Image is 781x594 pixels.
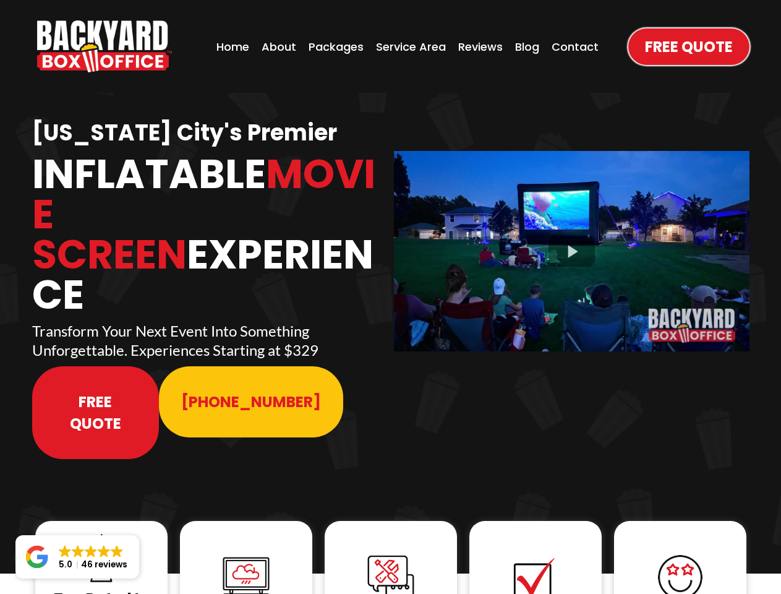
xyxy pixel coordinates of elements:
a: Service Area [372,35,450,59]
span: [PHONE_NUMBER] [181,391,321,413]
a: Home [213,35,253,59]
a: Close GoogleGoogleGoogleGoogleGoogle 5.046 reviews [15,535,139,579]
span: Free Quote [645,36,733,58]
a: Packages [305,35,367,59]
img: Backyard Box Office [37,20,172,72]
h1: [US_STATE] City's Premier [32,119,388,148]
a: Blog [511,35,543,59]
a: About [258,35,300,59]
a: Contact [548,35,602,59]
a: 913-214-1202 [159,366,343,437]
h1: Inflatable Experience [32,154,388,315]
a: Free Quote [628,28,749,65]
p: Transform Your Next Event Into Something Unforgettable. Experiences Starting at $329 [32,321,388,359]
span: Free Quote [54,391,137,434]
a: Free Quote [32,366,160,459]
a: Reviews [455,35,506,59]
span: Movie Screen [32,146,375,283]
a: https://www.backyardboxoffice.com [37,20,172,72]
